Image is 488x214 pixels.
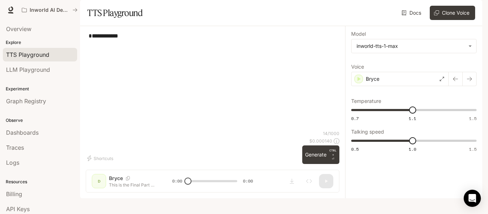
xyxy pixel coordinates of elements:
a: Docs [400,6,424,20]
p: Voice [351,64,364,69]
span: 0.7 [351,115,359,121]
span: 1.5 [469,146,477,152]
p: ⏎ [329,148,337,161]
div: inworld-tts-1-max [357,43,465,50]
span: 1.1 [409,115,416,121]
button: Shortcuts [86,153,116,164]
button: All workspaces [19,3,81,17]
div: Open Intercom Messenger [464,190,481,207]
p: Bryce [366,75,379,83]
span: 0.5 [351,146,359,152]
button: GenerateCTRL +⏎ [302,145,339,164]
span: 1.5 [469,115,477,121]
p: Temperature [351,99,381,104]
p: Talking speed [351,129,384,134]
p: Inworld AI Demos [30,7,70,13]
span: 1.0 [409,146,416,152]
h1: TTS Playground [87,6,143,20]
button: Clone Voice [430,6,475,20]
div: inworld-tts-1-max [352,39,476,53]
p: Model [351,31,366,36]
p: CTRL + [329,148,337,157]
